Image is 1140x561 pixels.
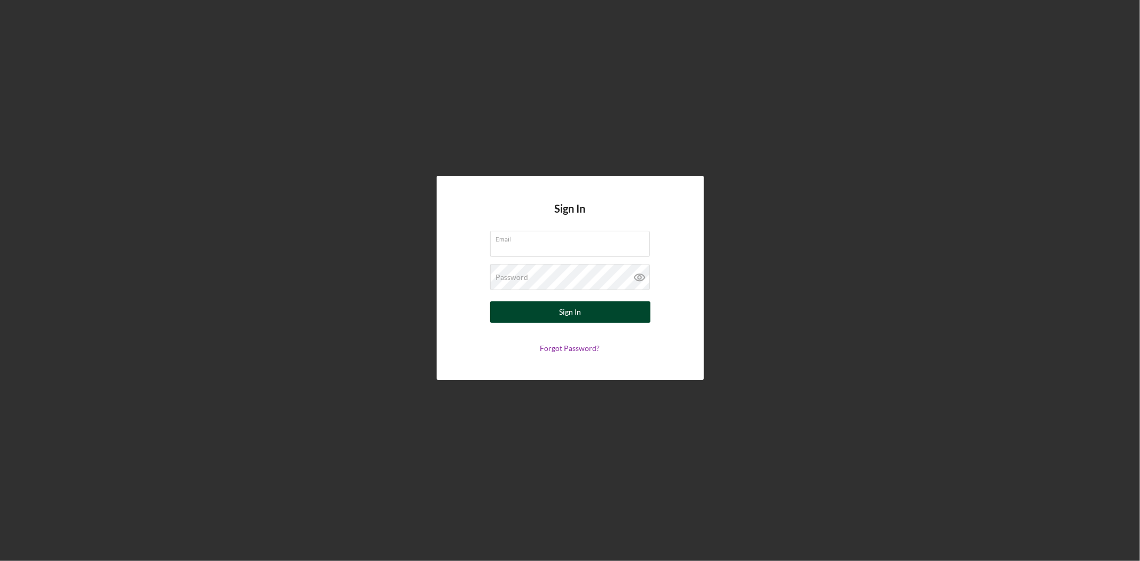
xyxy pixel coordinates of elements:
div: Sign In [559,301,581,323]
label: Email [496,231,650,243]
h4: Sign In [555,202,586,231]
a: Forgot Password? [540,344,600,353]
button: Sign In [490,301,650,323]
label: Password [496,273,529,282]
